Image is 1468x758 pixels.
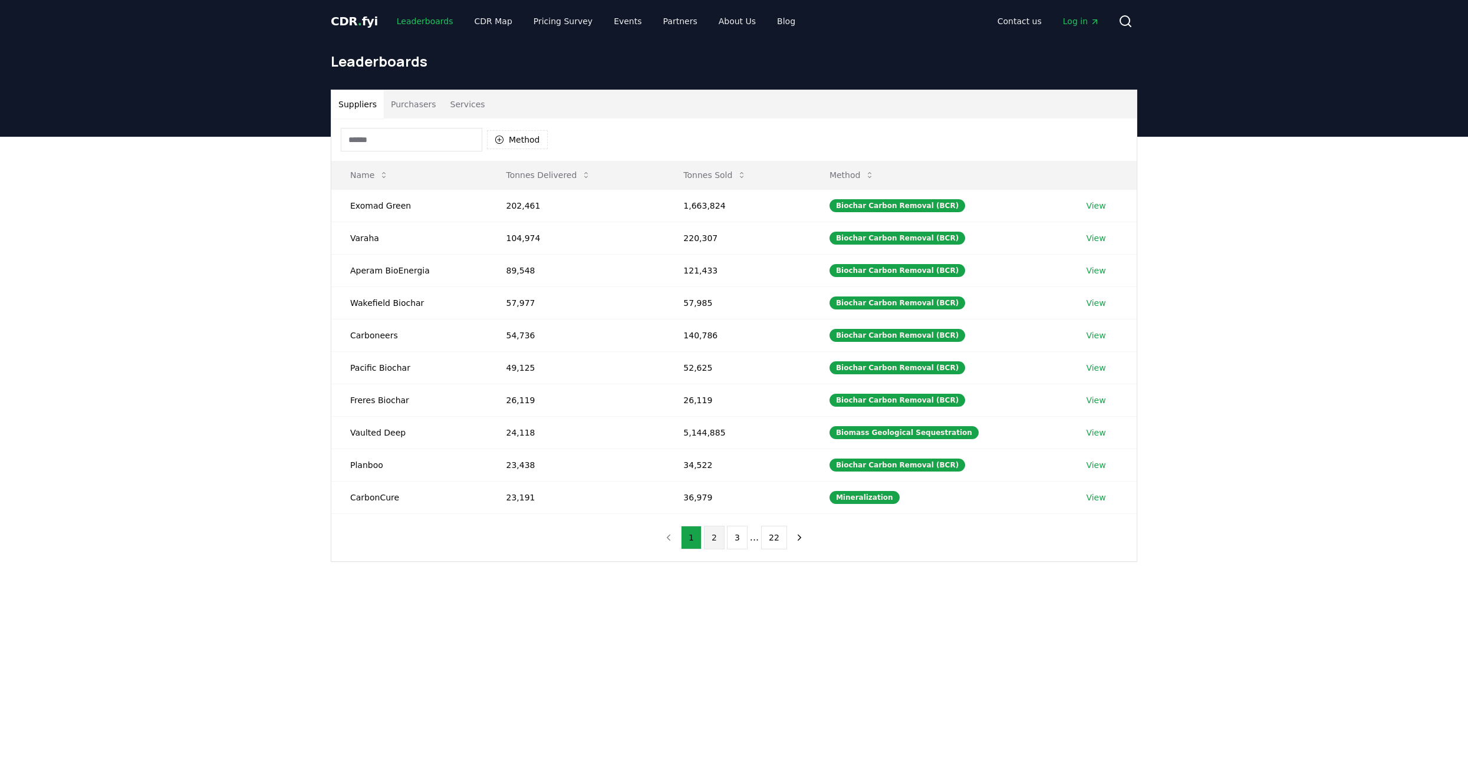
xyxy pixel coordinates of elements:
button: 2 [704,526,725,549]
nav: Main [988,11,1109,32]
button: Method [487,130,548,149]
td: 34,522 [664,449,811,481]
span: CDR fyi [331,14,378,28]
td: 36,979 [664,481,811,513]
td: 26,119 [487,384,664,416]
a: View [1086,297,1105,309]
div: Biochar Carbon Removal (BCR) [830,296,965,309]
a: Contact us [988,11,1051,32]
nav: Main [387,11,805,32]
td: Wakefield Biochar [331,286,487,319]
td: Freres Biochar [331,384,487,416]
td: 1,663,824 [664,189,811,222]
td: 5,144,885 [664,416,811,449]
div: Mineralization [830,491,900,504]
td: 52,625 [664,351,811,384]
td: Exomad Green [331,189,487,222]
button: Suppliers [331,90,384,118]
a: Events [604,11,651,32]
td: CarbonCure [331,481,487,513]
div: Biomass Geological Sequestration [830,426,979,439]
td: 140,786 [664,319,811,351]
button: 1 [681,526,702,549]
a: Leaderboards [387,11,463,32]
li: ... [750,530,759,545]
a: View [1086,394,1105,406]
div: Biochar Carbon Removal (BCR) [830,459,965,472]
button: 3 [727,526,748,549]
h1: Leaderboards [331,52,1137,71]
td: 24,118 [487,416,664,449]
td: 220,307 [664,222,811,254]
td: 57,985 [664,286,811,319]
td: 202,461 [487,189,664,222]
td: 23,191 [487,481,664,513]
button: Method [820,163,884,187]
div: Biochar Carbon Removal (BCR) [830,199,965,212]
td: 23,438 [487,449,664,481]
button: Purchasers [384,90,443,118]
span: . [358,14,362,28]
a: View [1086,459,1105,471]
a: View [1086,232,1105,244]
td: 49,125 [487,351,664,384]
td: 57,977 [487,286,664,319]
button: Tonnes Delivered [496,163,600,187]
td: Planboo [331,449,487,481]
td: 104,974 [487,222,664,254]
td: Varaha [331,222,487,254]
div: Biochar Carbon Removal (BCR) [830,264,965,277]
a: CDR Map [465,11,522,32]
td: Carboneers [331,319,487,351]
td: 89,548 [487,254,664,286]
button: Tonnes Sold [674,163,756,187]
td: Aperam BioEnergia [331,254,487,286]
td: 54,736 [487,319,664,351]
td: 121,433 [664,254,811,286]
a: View [1086,200,1105,212]
td: 26,119 [664,384,811,416]
a: CDR.fyi [331,13,378,29]
button: Services [443,90,492,118]
button: 22 [761,526,787,549]
a: Blog [768,11,805,32]
a: View [1086,265,1105,276]
button: Name [341,163,398,187]
div: Biochar Carbon Removal (BCR) [830,361,965,374]
button: next page [789,526,809,549]
td: Vaulted Deep [331,416,487,449]
a: About Us [709,11,765,32]
td: Pacific Biochar [331,351,487,384]
a: View [1086,362,1105,374]
div: Biochar Carbon Removal (BCR) [830,394,965,407]
div: Biochar Carbon Removal (BCR) [830,232,965,245]
div: Biochar Carbon Removal (BCR) [830,329,965,342]
a: Log in [1054,11,1109,32]
a: View [1086,329,1105,341]
a: Pricing Survey [524,11,602,32]
a: View [1086,427,1105,439]
a: Partners [654,11,707,32]
a: View [1086,492,1105,503]
span: Log in [1063,15,1100,27]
